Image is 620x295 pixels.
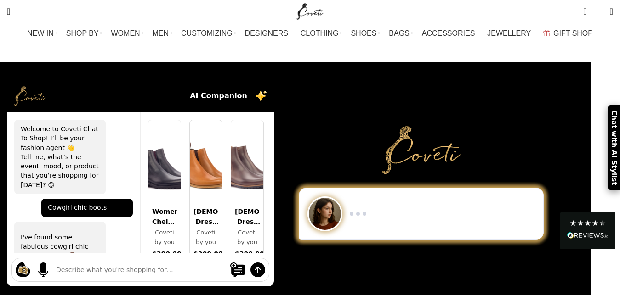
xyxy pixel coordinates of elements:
[27,24,57,43] a: NEW IN
[66,29,99,38] span: SHOP BY
[153,24,172,43] a: MEN
[579,2,591,21] a: 0
[560,212,615,249] div: Read All Reviews
[389,29,409,38] span: BAGS
[301,29,339,38] span: CLOTHING
[487,29,531,38] span: JEWELLERY
[245,24,291,43] a: DESIGNERS
[295,7,325,15] a: Site logo
[382,126,461,174] img: Primary Gold
[27,29,54,38] span: NEW IN
[181,24,236,43] a: CUSTOMIZING
[351,29,376,38] span: SHOES
[584,5,591,11] span: 0
[245,29,288,38] span: DESIGNERS
[2,24,618,43] div: Main navigation
[389,24,412,43] a: BAGS
[543,24,593,43] a: GIFT SHOP
[487,24,534,43] a: JEWELLERY
[153,29,169,38] span: MEN
[543,30,550,36] img: GiftBag
[111,29,140,38] span: WOMEN
[567,230,609,242] div: Read All Reviews
[351,24,380,43] a: SHOES
[301,24,342,43] a: CLOTHING
[111,24,143,43] a: WOMEN
[569,219,606,227] div: 4.28 Stars
[594,2,603,21] div: My Wishlist
[181,29,233,38] span: CUSTOMIZING
[553,29,593,38] span: GIFT SHOP
[422,29,475,38] span: ACCESSORIES
[596,9,603,16] span: 0
[2,2,15,21] a: Search
[567,232,609,239] img: REVIEWS.io
[66,24,102,43] a: SHOP BY
[422,24,478,43] a: ACCESSORIES
[292,188,550,240] div: Chat to Shop demo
